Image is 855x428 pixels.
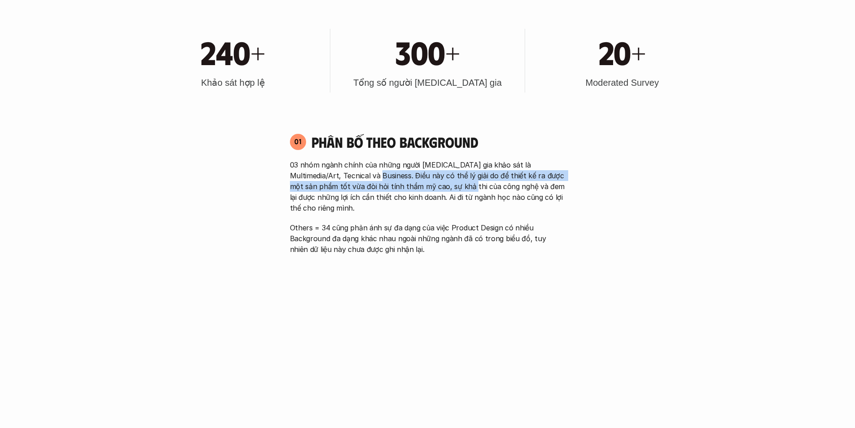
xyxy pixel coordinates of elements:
h1: 300+ [395,32,460,71]
h1: 20+ [599,32,646,71]
h1: 240+ [201,32,265,71]
p: 03 nhóm ngành chính của những người [MEDICAL_DATA] gia khảo sát là Multimedia/Art, Tecnical và Bu... [290,159,566,213]
h4: Phân bố theo background [311,133,566,150]
h3: Moderated Survey [585,76,658,89]
h3: Tổng số người [MEDICAL_DATA] gia [353,76,502,89]
p: 01 [294,138,302,145]
h3: Khảo sát hợp lệ [201,76,265,89]
p: Others = 34 cũng phản ánh sự đa dạng của việc Product Design có nhiều Background đa dạng khác nha... [290,222,566,255]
